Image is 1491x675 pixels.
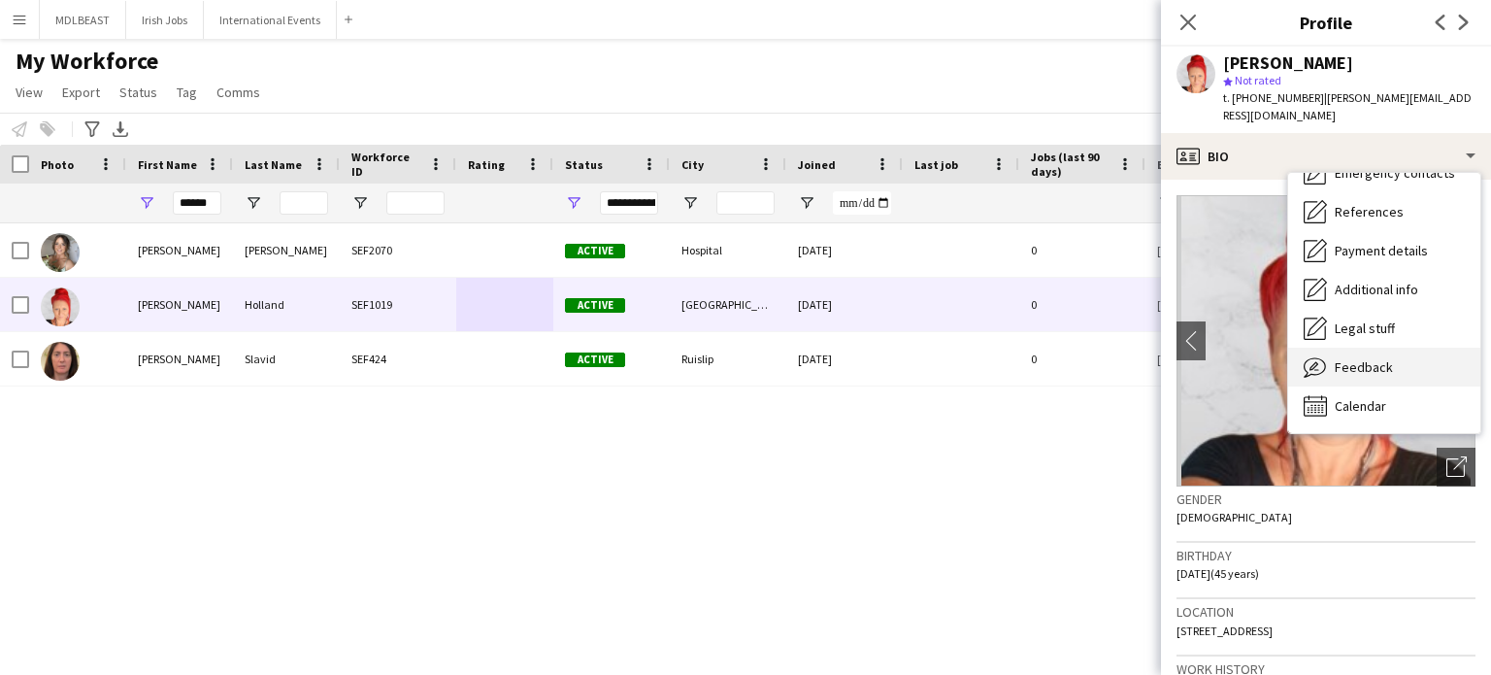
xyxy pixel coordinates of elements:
input: Last Name Filter Input [280,191,328,215]
div: [PERSON_NAME] [126,278,233,331]
div: Calendar [1288,387,1480,425]
div: SEF2070 [340,223,456,277]
span: Workforce ID [351,150,421,179]
input: Workforce ID Filter Input [386,191,445,215]
div: [PERSON_NAME] [1223,54,1353,72]
span: Not rated [1235,73,1281,87]
input: City Filter Input [716,191,775,215]
span: Jobs (last 90 days) [1031,150,1110,179]
div: 0 [1019,223,1145,277]
span: [STREET_ADDRESS] [1176,624,1273,638]
button: Open Filter Menu [245,194,262,212]
button: Open Filter Menu [565,194,582,212]
div: [PERSON_NAME] [233,223,340,277]
button: Irish Jobs [126,1,204,39]
div: References [1288,192,1480,231]
a: View [8,80,50,105]
span: Legal stuff [1335,320,1395,337]
div: Slavid [233,332,340,386]
span: Payment details [1335,242,1428,259]
button: Open Filter Menu [798,194,815,212]
span: Additional info [1335,281,1418,298]
span: Email [1157,157,1188,172]
div: [PERSON_NAME] [126,332,233,386]
div: Hospital [670,223,786,277]
div: 0 [1019,332,1145,386]
a: Status [112,80,165,105]
div: Payment details [1288,231,1480,270]
h3: Birthday [1176,547,1475,564]
button: Open Filter Menu [681,194,699,212]
button: Open Filter Menu [351,194,369,212]
input: Joined Filter Input [833,191,891,215]
div: Feedback [1288,348,1480,387]
span: | [PERSON_NAME][EMAIL_ADDRESS][DOMAIN_NAME] [1223,90,1472,122]
span: Active [565,298,625,313]
input: First Name Filter Input [173,191,221,215]
span: View [16,84,43,101]
a: Tag [169,80,205,105]
span: Emergency contacts [1335,164,1455,182]
span: Calendar [1335,397,1386,415]
h3: Gender [1176,490,1475,508]
span: Active [565,244,625,258]
a: Export [54,80,108,105]
h3: Location [1176,603,1475,621]
span: References [1335,203,1404,220]
div: SEF1019 [340,278,456,331]
h3: Profile [1161,10,1491,35]
button: Open Filter Menu [1157,194,1175,212]
span: Active [565,353,625,367]
button: Open Filter Menu [138,194,155,212]
span: Photo [41,157,74,172]
div: 0 [1019,278,1145,331]
span: [DEMOGRAPHIC_DATA] [1176,510,1292,524]
img: Nicola Slavid [41,342,80,381]
span: Status [119,84,157,101]
img: Nicola Hodgins Webster [41,233,80,272]
div: Additional info [1288,270,1480,309]
app-action-btn: Advanced filters [81,118,104,141]
a: Comms [209,80,268,105]
span: Status [565,157,603,172]
span: [DATE] (45 years) [1176,566,1259,581]
div: [GEOGRAPHIC_DATA] [670,278,786,331]
span: Rating [468,157,505,172]
div: [DATE] [786,278,903,331]
span: First Name [138,157,197,172]
span: t. [PHONE_NUMBER] [1223,90,1324,105]
img: Nicola Holland [41,287,80,326]
span: Last Name [245,157,302,172]
button: MDLBEAST [40,1,126,39]
button: International Events [204,1,337,39]
span: Export [62,84,100,101]
span: Joined [798,157,836,172]
div: Open photos pop-in [1437,448,1475,487]
div: Legal stuff [1288,309,1480,348]
span: My Workforce [16,47,158,76]
div: SEF424 [340,332,456,386]
span: Feedback [1335,358,1393,376]
div: [DATE] [786,332,903,386]
span: City [681,157,704,172]
app-action-btn: Export XLSX [109,118,132,141]
div: [DATE] [786,223,903,277]
img: Crew avatar or photo [1176,195,1475,487]
div: Ruislip [670,332,786,386]
div: Holland [233,278,340,331]
div: Bio [1161,133,1491,180]
div: [PERSON_NAME] [126,223,233,277]
div: Emergency contacts [1288,153,1480,192]
span: Last job [914,157,958,172]
span: Tag [177,84,197,101]
span: Comms [216,84,260,101]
